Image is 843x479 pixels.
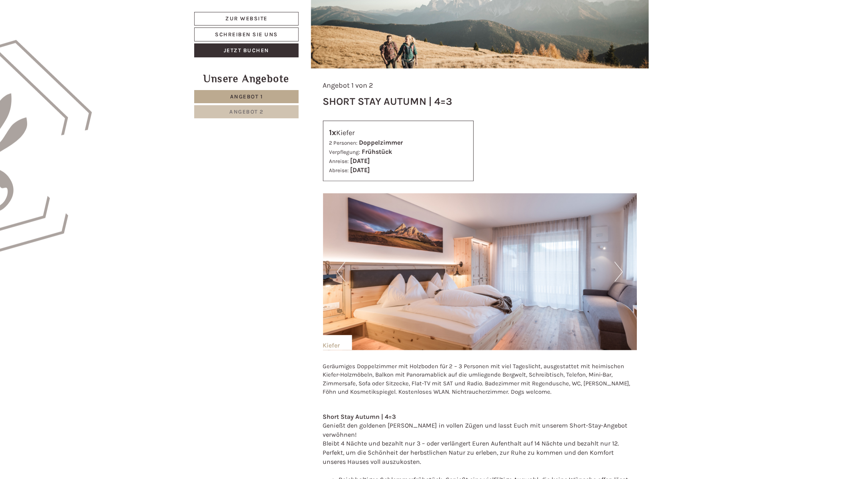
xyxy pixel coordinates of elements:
[194,71,299,86] div: Unsere Angebote
[362,148,392,155] b: Frühstück
[329,158,349,164] small: Anreise:
[359,139,403,146] b: Doppelzimmer
[323,193,637,350] img: image
[12,23,130,29] div: Hotel B&B Feldmessner
[140,6,174,20] div: Montag
[194,27,299,41] a: Schreiben Sie uns
[12,39,130,44] small: 18:35
[194,43,299,57] a: Jetzt buchen
[337,262,345,282] button: Previous
[194,12,299,26] a: Zur Website
[263,210,313,224] button: Senden
[323,94,453,109] div: Short Stay Autumn | 4=3
[351,157,370,165] b: [DATE]
[329,167,349,173] small: Abreise:
[329,127,468,139] div: Kiefer
[230,93,263,100] span: Angebot 1
[351,166,370,174] b: [DATE]
[323,81,373,90] span: Angebot 1 von 2
[323,362,637,397] p: Geräumiges Doppelzimmer mit Holzboden für 2 – 3 Personen mit viel Tageslicht, ausgestattet mit he...
[323,412,637,422] div: Short Stay Autumn | 4=3
[229,108,264,115] span: Angebot 2
[615,262,623,282] button: Next
[329,128,337,137] b: 1x
[329,149,360,155] small: Verpflegung:
[329,140,358,146] small: 2 Personen:
[323,421,637,467] div: Genießt den goldenen [PERSON_NAME] in vollen Zügen und lasst Euch mit unserem Short-Stay-Angebot ...
[6,22,134,46] div: Guten Tag, wie können wir Ihnen helfen?
[323,335,352,350] div: Kiefer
